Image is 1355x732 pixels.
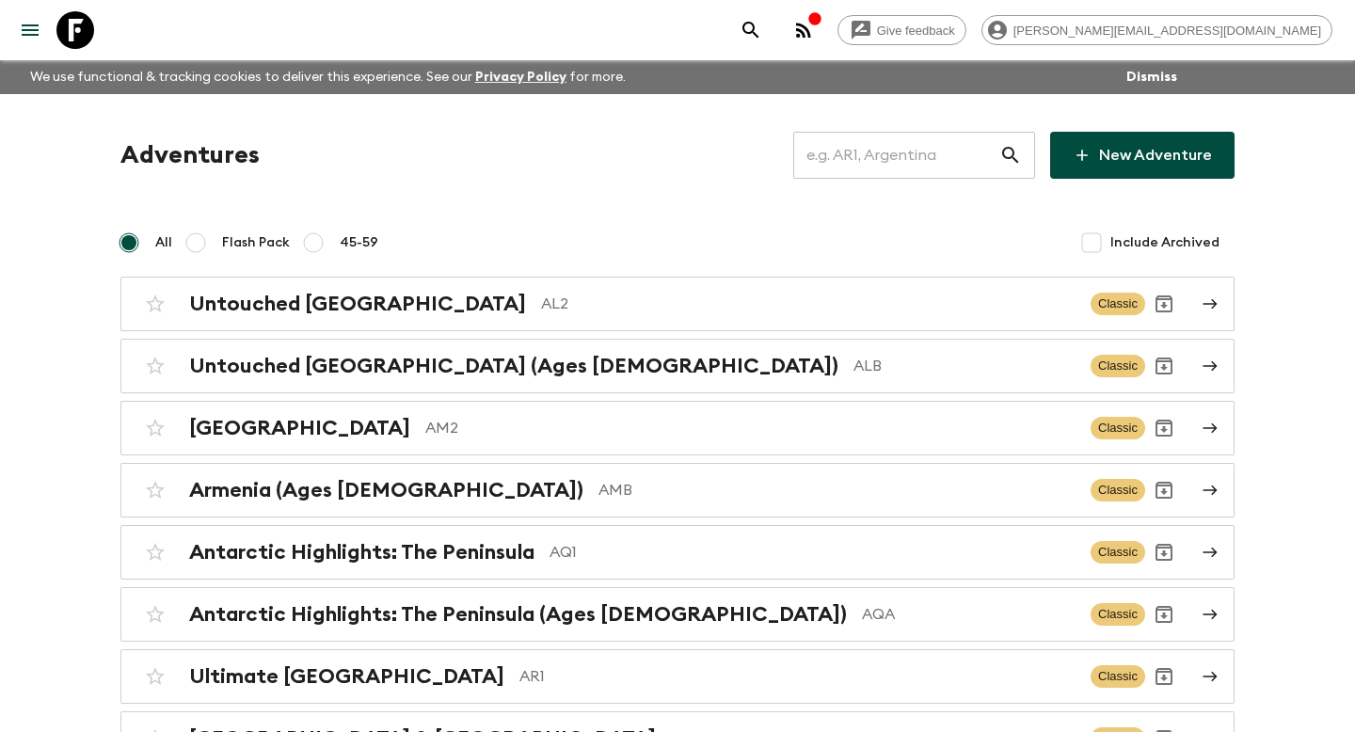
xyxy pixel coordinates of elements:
button: Dismiss [1122,64,1182,90]
h1: Adventures [120,136,260,174]
a: Give feedback [837,15,966,45]
a: Antarctic Highlights: The PeninsulaAQ1ClassicArchive [120,525,1235,580]
span: Classic [1091,603,1145,626]
h2: Antarctic Highlights: The Peninsula (Ages [DEMOGRAPHIC_DATA]) [189,602,847,627]
button: Archive [1145,658,1183,695]
span: Flash Pack [222,233,290,252]
span: Classic [1091,541,1145,564]
h2: Untouched [GEOGRAPHIC_DATA] (Ages [DEMOGRAPHIC_DATA]) [189,354,838,378]
span: Classic [1091,479,1145,501]
input: e.g. AR1, Argentina [793,129,999,182]
a: [GEOGRAPHIC_DATA]AM2ClassicArchive [120,401,1235,455]
p: AQ1 [550,541,1076,564]
span: Include Archived [1110,233,1219,252]
p: AL2 [541,293,1076,315]
p: We use functional & tracking cookies to deliver this experience. See our for more. [23,60,633,94]
span: Classic [1091,665,1145,688]
p: AM2 [425,417,1076,439]
a: Privacy Policy [475,71,566,84]
p: ALB [853,355,1076,377]
span: Give feedback [867,24,965,38]
h2: Antarctic Highlights: The Peninsula [189,540,534,565]
h2: Armenia (Ages [DEMOGRAPHIC_DATA]) [189,478,583,502]
span: [PERSON_NAME][EMAIL_ADDRESS][DOMAIN_NAME] [1003,24,1331,38]
h2: [GEOGRAPHIC_DATA] [189,416,410,440]
span: Classic [1091,293,1145,315]
p: AMB [598,479,1076,501]
button: Archive [1145,409,1183,447]
button: Archive [1145,533,1183,571]
a: New Adventure [1050,132,1235,179]
h2: Ultimate [GEOGRAPHIC_DATA] [189,664,504,689]
div: [PERSON_NAME][EMAIL_ADDRESS][DOMAIN_NAME] [981,15,1332,45]
button: menu [11,11,49,49]
a: Untouched [GEOGRAPHIC_DATA] (Ages [DEMOGRAPHIC_DATA])ALBClassicArchive [120,339,1235,393]
span: Classic [1091,417,1145,439]
span: 45-59 [340,233,378,252]
p: AR1 [519,665,1076,688]
h2: Untouched [GEOGRAPHIC_DATA] [189,292,526,316]
span: All [155,233,172,252]
button: Archive [1145,596,1183,633]
a: Antarctic Highlights: The Peninsula (Ages [DEMOGRAPHIC_DATA])AQAClassicArchive [120,587,1235,642]
span: Classic [1091,355,1145,377]
a: Armenia (Ages [DEMOGRAPHIC_DATA])AMBClassicArchive [120,463,1235,517]
a: Untouched [GEOGRAPHIC_DATA]AL2ClassicArchive [120,277,1235,331]
button: Archive [1145,347,1183,385]
button: search adventures [732,11,770,49]
button: Archive [1145,285,1183,323]
a: Ultimate [GEOGRAPHIC_DATA]AR1ClassicArchive [120,649,1235,704]
button: Archive [1145,471,1183,509]
p: AQA [862,603,1076,626]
